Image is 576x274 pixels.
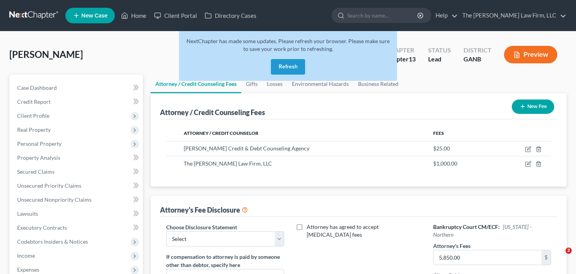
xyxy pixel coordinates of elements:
div: Chapter [386,55,416,64]
div: Attorney's Fee Disclosure [160,205,248,215]
button: Refresh [271,59,305,75]
span: Secured Claims [17,168,54,175]
label: Attorney's Fees [433,242,471,250]
div: Chapter [386,46,416,55]
iframe: Intercom live chat [550,248,568,266]
label: If compensation to attorney is paid by someone other than debtor, specify here [166,253,284,269]
span: Fees [433,130,444,136]
span: New Case [81,13,107,19]
span: $1,000.00 [433,160,457,167]
input: Search by name... [347,8,418,23]
div: Lead [428,55,451,64]
a: Lawsuits [11,207,143,221]
div: Status [428,46,451,55]
a: Executory Contracts [11,221,143,235]
a: Help [432,9,458,23]
a: The [PERSON_NAME] Law Firm, LLC [458,9,566,23]
a: Unsecured Nonpriority Claims [11,193,143,207]
div: District [464,46,492,55]
span: Property Analysis [17,154,60,161]
div: $ [541,250,551,265]
a: Case Dashboard [11,81,143,95]
a: Client Portal [150,9,201,23]
button: Preview [504,46,557,63]
span: Income [17,252,35,259]
span: Expenses [17,266,39,273]
a: Attorney / Credit Counseling Fees [151,75,241,93]
span: The [PERSON_NAME] Law Firm, LLC [184,160,272,167]
input: 0.00 [434,250,541,265]
span: Unsecured Priority Claims [17,182,81,189]
h6: Bankruptcy Court CM/ECF: [433,223,551,239]
span: 13 [409,55,416,63]
label: Choose Disclosure Statement [166,223,237,231]
span: Case Dashboard [17,84,57,91]
a: Home [117,9,150,23]
span: Real Property [17,126,51,133]
button: New Fee [512,99,554,114]
span: Attorney / Credit Counselor [184,130,258,136]
div: Attorney / Credit Counseling Fees [160,108,265,117]
div: GANB [464,55,492,64]
span: NextChapter has made some updates. Please refresh your browser. Please make sure to save your wor... [186,38,390,52]
a: Unsecured Priority Claims [11,179,143,193]
span: Unsecured Nonpriority Claims [17,196,91,203]
a: Secured Claims [11,165,143,179]
span: 2 [565,248,572,254]
span: Lawsuits [17,210,38,217]
a: Credit Report [11,95,143,109]
span: Credit Report [17,98,51,105]
span: Personal Property [17,140,61,147]
span: [US_STATE] - Northern [433,223,531,238]
span: $25.00 [433,145,450,152]
span: Codebtors Insiders & Notices [17,238,88,245]
a: Property Analysis [11,151,143,165]
span: Attorney has agreed to accept [MEDICAL_DATA] fees [307,223,379,238]
span: [PERSON_NAME] Credit & Debt Counseling Agency [184,145,309,152]
span: [PERSON_NAME] [9,49,83,60]
span: Executory Contracts [17,224,67,231]
span: Client Profile [17,112,49,119]
a: Directory Cases [201,9,260,23]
